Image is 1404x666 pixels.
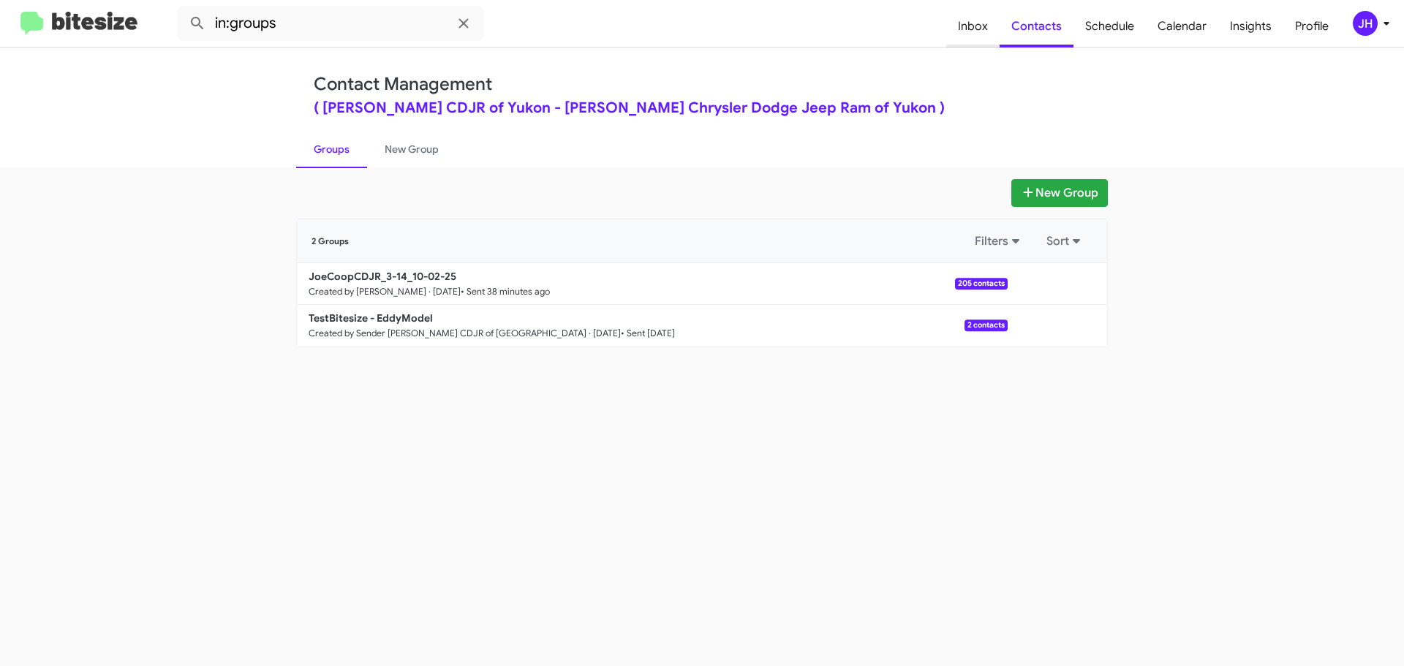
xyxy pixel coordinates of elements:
[1218,5,1283,48] a: Insights
[309,328,621,339] small: Created by Sender [PERSON_NAME] CDJR of [GEOGRAPHIC_DATA] · [DATE]
[309,270,456,283] b: JoeCoopCDJR_3-14_10-02-25
[1353,11,1378,36] div: JH
[461,286,550,298] small: • Sent 38 minutes ago
[297,305,1008,347] a: TestBitesize - EddyModelCreated by Sender [PERSON_NAME] CDJR of [GEOGRAPHIC_DATA] · [DATE]• Sent ...
[314,101,1090,116] div: ( [PERSON_NAME] CDJR of Yukon - [PERSON_NAME] Chrysler Dodge Jeep Ram of Yukon )
[309,311,433,325] b: TestBitesize - EddyModel
[296,130,367,168] a: Groups
[297,263,1008,305] a: JoeCoopCDJR_3-14_10-02-25Created by [PERSON_NAME] · [DATE]• Sent 38 minutes ago205 contacts
[621,328,675,339] small: • Sent [DATE]
[1073,5,1146,48] a: Schedule
[1038,228,1092,254] button: Sort
[1283,5,1340,48] a: Profile
[965,319,1008,331] span: 2 contacts
[314,73,492,95] a: Contact Management
[966,228,1032,254] button: Filters
[367,130,456,168] a: New Group
[946,5,1000,48] a: Inbox
[309,286,461,298] small: Created by [PERSON_NAME] · [DATE]
[177,6,484,41] input: Search
[1340,11,1388,36] button: JH
[1000,5,1073,48] a: Contacts
[955,278,1008,290] span: 205 contacts
[1146,5,1218,48] a: Calendar
[1011,179,1108,207] button: New Group
[312,236,349,246] span: 2 Groups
